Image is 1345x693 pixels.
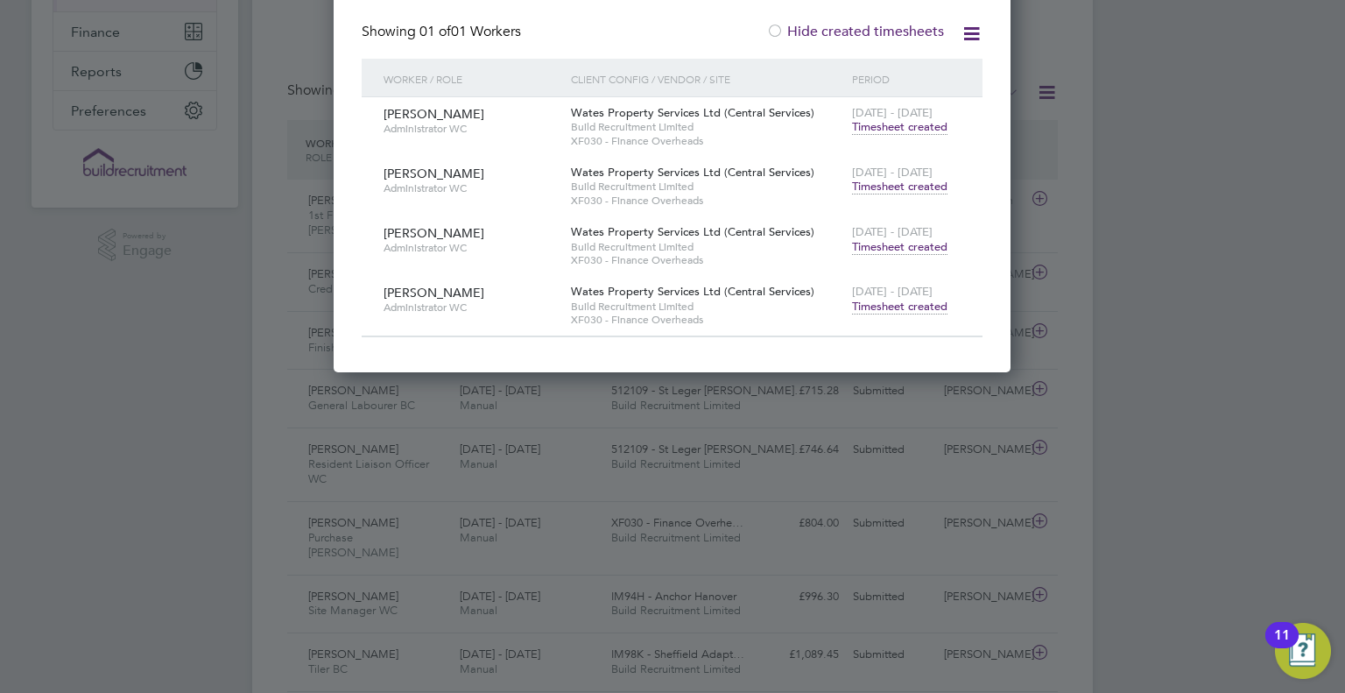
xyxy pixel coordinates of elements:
[384,225,484,241] span: [PERSON_NAME]
[571,240,843,254] span: Build Recruitment Limited
[571,194,843,208] span: XF030 - Finance Overheads
[384,241,558,255] span: Administrator WC
[571,120,843,134] span: Build Recruitment Limited
[852,239,947,255] span: Timesheet created
[384,301,558,315] span: Administrator WC
[571,134,843,148] span: XF030 - Finance Overheads
[571,165,814,180] span: Wates Property Services Ltd (Central Services)
[571,224,814,239] span: Wates Property Services Ltd (Central Services)
[419,23,521,40] span: 01 Workers
[852,284,933,299] span: [DATE] - [DATE]
[384,106,484,122] span: [PERSON_NAME]
[848,59,965,99] div: Period
[852,105,933,120] span: [DATE] - [DATE]
[384,181,558,195] span: Administrator WC
[1275,623,1331,679] button: Open Resource Center, 11 new notifications
[384,122,558,136] span: Administrator WC
[571,180,843,194] span: Build Recruitment Limited
[379,59,567,99] div: Worker / Role
[571,313,843,327] span: XF030 - Finance Overheads
[419,23,451,40] span: 01 of
[852,165,933,180] span: [DATE] - [DATE]
[571,105,814,120] span: Wates Property Services Ltd (Central Services)
[571,300,843,314] span: Build Recruitment Limited
[766,23,944,40] label: Hide created timesheets
[362,23,525,41] div: Showing
[852,224,933,239] span: [DATE] - [DATE]
[384,166,484,181] span: [PERSON_NAME]
[852,179,947,194] span: Timesheet created
[852,119,947,135] span: Timesheet created
[571,253,843,267] span: XF030 - Finance Overheads
[1274,635,1290,658] div: 11
[571,284,814,299] span: Wates Property Services Ltd (Central Services)
[852,299,947,315] span: Timesheet created
[384,285,484,301] span: [PERSON_NAME]
[567,59,848,99] div: Client Config / Vendor / Site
